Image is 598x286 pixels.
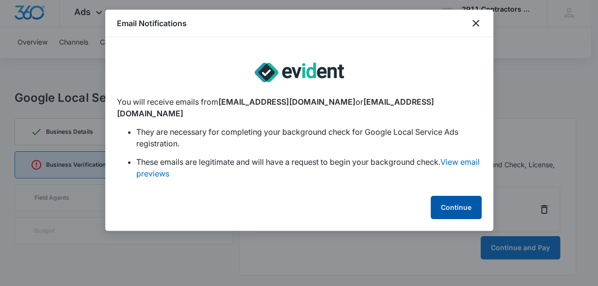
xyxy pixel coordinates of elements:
[136,157,480,178] a: View email previews
[117,97,434,118] span: [EMAIL_ADDRESS][DOMAIN_NAME]
[136,156,482,179] li: These emails are legitimate and will have a request to begin your background check.
[117,17,187,29] h1: Email Notifications
[431,196,482,219] button: Continue
[470,17,482,29] button: close
[255,49,344,96] img: lsa-evident
[218,97,356,107] span: [EMAIL_ADDRESS][DOMAIN_NAME]
[136,126,482,149] li: They are necessary for completing your background check for Google Local Service Ads registration.
[117,96,482,119] p: You will receive emails from or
